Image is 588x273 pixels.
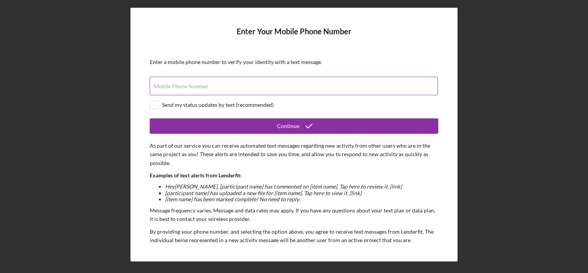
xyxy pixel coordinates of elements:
label: Mobile Phone Number [154,83,209,89]
div: Continue [277,118,299,134]
li: Hey [PERSON_NAME] , [participant name] has commented on [item name]. Tap here to review it. [link] [165,184,438,190]
button: Continue [150,118,438,134]
li: [participant name] has uploaded a new file for [item name]. Tap here to view it. [link] [165,190,438,196]
p: Message frequency varies. Message and data rates may apply. If you have any questions about your ... [150,206,438,224]
p: Examples of text alerts from Lenderfit: [150,171,438,180]
p: By providing your phone number, and selecting the option above, you agree to receive text message... [150,228,438,253]
p: As part of our service you can receive automated text messages regarding new activity from other ... [150,142,438,167]
h4: Enter Your Mobile Phone Number [150,27,438,47]
div: Enter a mobile phone number to verify your identity with a text message. [150,59,438,65]
li: [item name] has been marked complete! No need to reply. [165,196,438,202]
div: Send my status updates by text (recommended) [162,102,274,108]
